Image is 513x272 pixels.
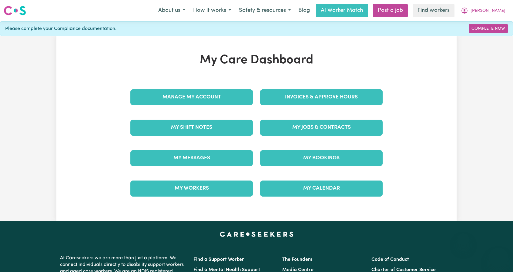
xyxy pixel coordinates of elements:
[154,4,189,17] button: About us
[457,4,509,17] button: My Account
[260,150,383,166] a: My Bookings
[457,233,469,245] iframe: Close message
[373,4,408,17] a: Post a job
[130,120,253,135] a: My Shift Notes
[5,25,116,32] span: Please complete your Compliance documentation.
[371,257,409,262] a: Code of Conduct
[260,181,383,196] a: My Calendar
[235,4,295,17] button: Safety & resources
[469,24,508,33] a: Complete Now
[260,89,383,105] a: Invoices & Approve Hours
[189,4,235,17] button: How it works
[489,248,508,267] iframe: Button to launch messaging window
[295,4,313,17] a: Blog
[471,8,505,14] span: [PERSON_NAME]
[260,120,383,135] a: My Jobs & Contracts
[130,181,253,196] a: My Workers
[127,53,386,68] h1: My Care Dashboard
[413,4,454,17] a: Find workers
[220,232,293,237] a: Careseekers home page
[4,5,26,16] img: Careseekers logo
[4,4,26,18] a: Careseekers logo
[130,150,253,166] a: My Messages
[316,4,368,17] a: AI Worker Match
[193,257,244,262] a: Find a Support Worker
[130,89,253,105] a: Manage My Account
[282,257,312,262] a: The Founders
